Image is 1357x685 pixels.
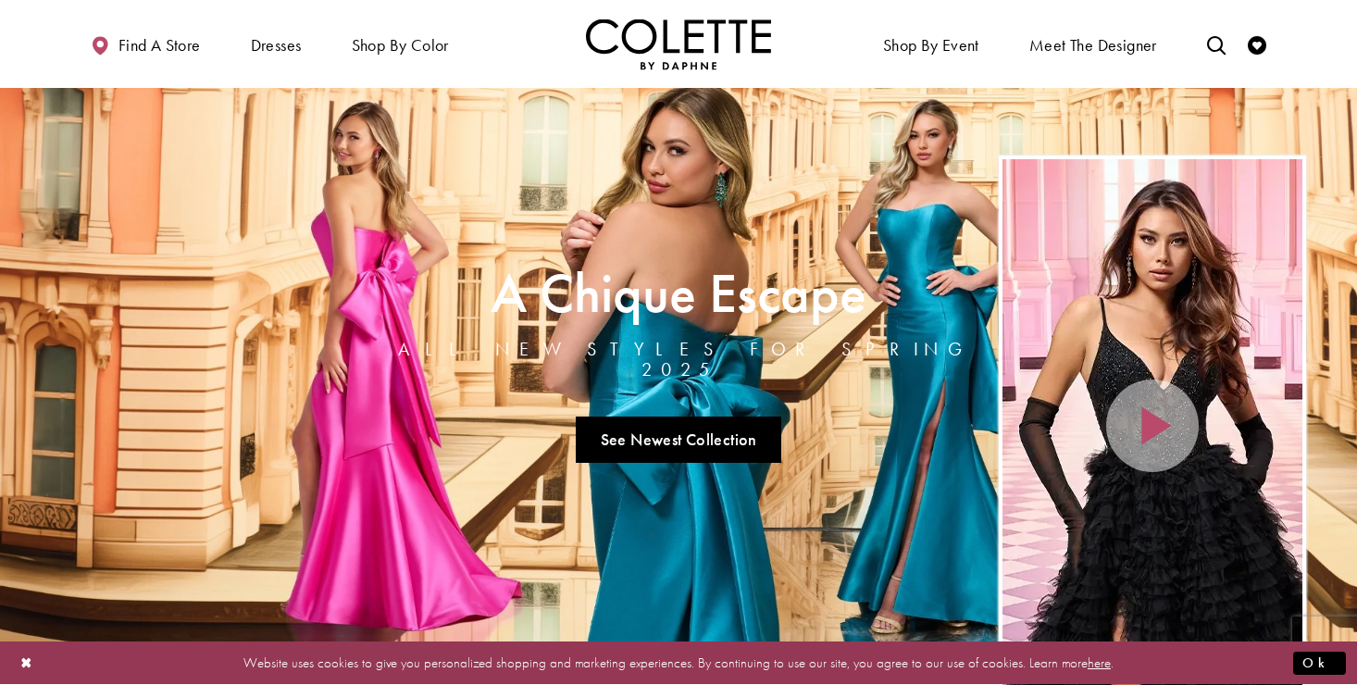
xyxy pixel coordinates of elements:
[118,36,201,55] span: Find a store
[246,19,306,69] span: Dresses
[1029,36,1157,55] span: Meet the designer
[11,647,43,679] button: Close Dialog
[1202,19,1230,69] a: Toggle search
[251,36,302,55] span: Dresses
[586,19,771,69] a: Visit Home Page
[352,36,449,55] span: Shop by color
[1243,19,1271,69] a: Check Wishlist
[586,19,771,69] img: Colette by Daphne
[883,36,979,55] span: Shop By Event
[133,651,1224,676] p: Website uses cookies to give you personalized shopping and marketing experiences. By continuing t...
[576,417,781,463] a: See Newest Collection A Chique Escape All New Styles For Spring 2025
[358,409,999,470] ul: Slider Links
[1293,652,1346,675] button: Submit Dialog
[1088,654,1111,672] a: here
[86,19,205,69] a: Find a store
[878,19,984,69] span: Shop By Event
[347,19,454,69] span: Shop by color
[1025,19,1162,69] a: Meet the designer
